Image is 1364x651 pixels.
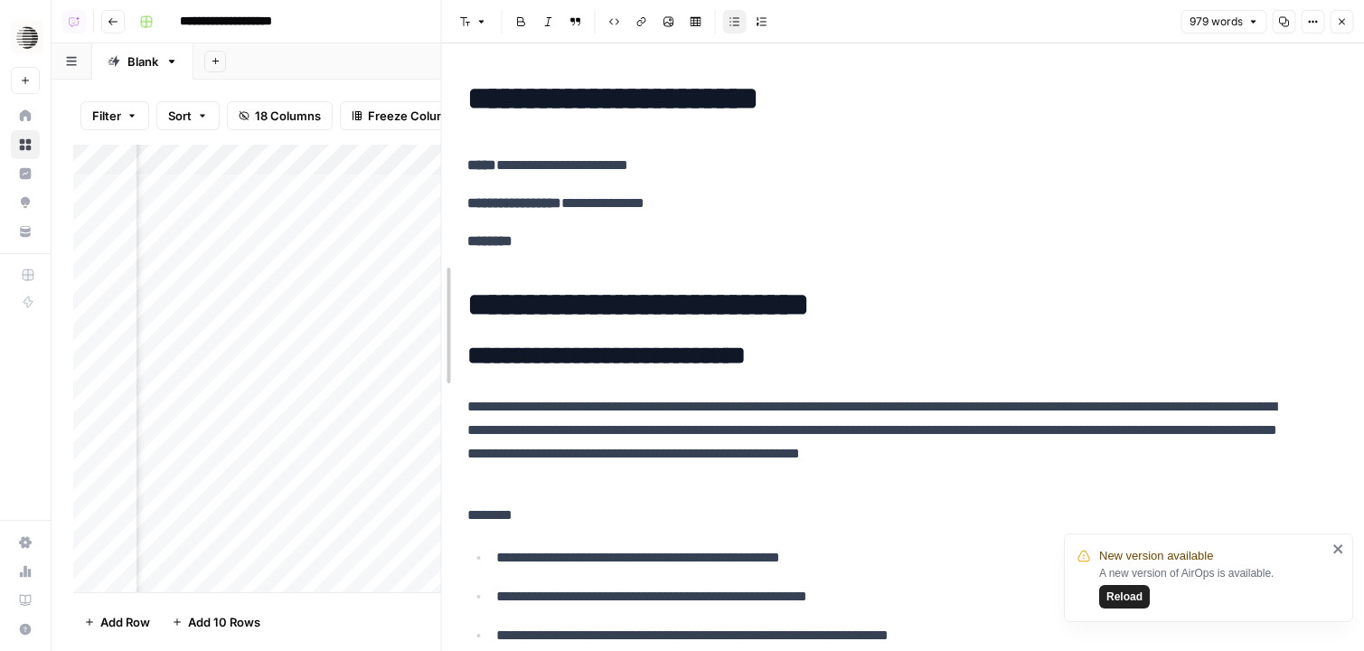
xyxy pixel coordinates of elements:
span: Add 10 Rows [188,613,260,631]
span: Add Row [100,613,150,631]
span: New version available [1099,547,1213,565]
button: Reload [1099,585,1150,609]
button: Freeze Columns [340,101,473,130]
div: A new version of AirOps is available. [1099,565,1327,609]
a: Opportunities [11,188,40,217]
button: close [1332,542,1345,556]
span: Filter [92,107,121,125]
button: Filter [80,101,149,130]
button: Sort [156,101,220,130]
a: Settings [11,528,40,557]
button: 18 Columns [227,101,333,130]
button: Help + Support [11,615,40,644]
div: Blank [127,52,158,71]
a: Blank [92,43,193,80]
span: Reload [1106,589,1143,605]
a: Your Data [11,217,40,246]
a: Usage [11,557,40,586]
span: 18 Columns [255,107,321,125]
button: Workspace: Parallel [11,14,40,60]
button: Add 10 Rows [161,608,271,637]
button: Add Row [73,608,161,637]
span: Sort [168,107,192,125]
a: Browse [11,130,40,159]
a: Home [11,101,40,130]
span: Freeze Columns [368,107,461,125]
a: Learning Hub [11,586,40,615]
a: Insights [11,159,40,188]
img: Parallel Logo [11,21,43,53]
